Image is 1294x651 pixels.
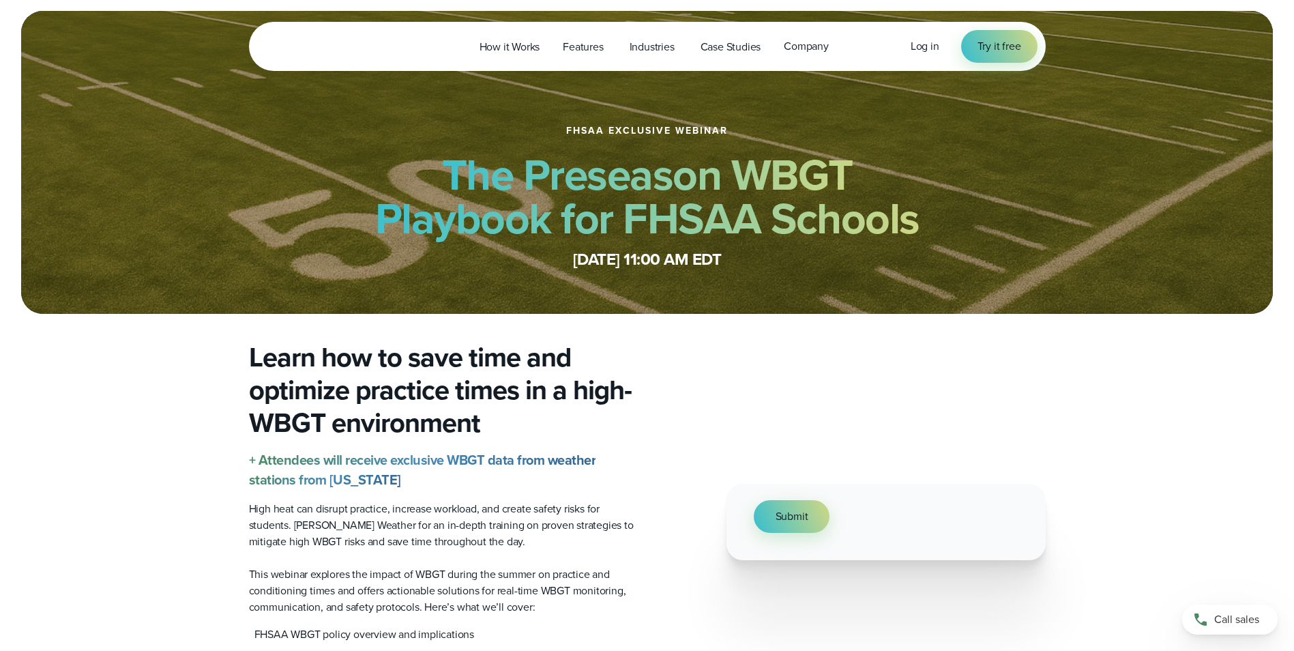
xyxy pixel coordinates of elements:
span: Case Studies [701,39,761,55]
p: High heat can disrupt practice, increase workload, and create safety risks for students. [PERSON_... [249,501,636,550]
span: Log in [911,38,939,54]
span: Industries [630,39,675,55]
h1: FHSAA Exclusive Webinar [566,126,728,136]
span: Features [563,39,603,55]
a: How it Works [468,33,552,61]
p: FHSAA WBGT policy overview and implications [254,626,474,643]
strong: The Preseason WBGT Playbook for FHSAA Schools [375,143,920,250]
span: How it Works [480,39,540,55]
strong: [DATE] 11:00 AM EDT [573,247,722,272]
span: Call sales [1214,611,1259,628]
a: Call sales [1182,605,1278,635]
h3: Learn how to save time and optimize practice times in a high-WBGT environment [249,341,636,439]
a: Log in [911,38,939,55]
a: Case Studies [689,33,773,61]
strong: + Attendees will receive exclusive WBGT data from weather stations from [US_STATE] [249,450,596,490]
span: Try it free [977,38,1021,55]
p: This webinar explores the impact of WBGT during the summer on practice and conditioning times and... [249,566,636,616]
button: Submit [754,500,830,533]
a: Try it free [961,30,1038,63]
span: Submit [776,508,808,525]
span: Company [784,38,829,55]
